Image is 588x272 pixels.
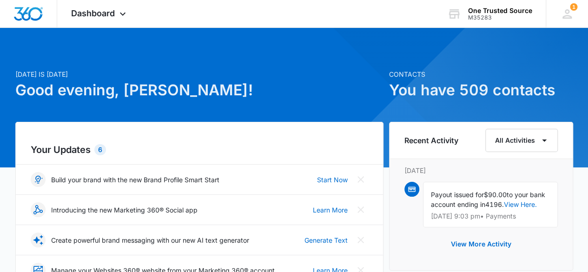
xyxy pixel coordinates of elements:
[15,69,383,79] p: [DATE] is [DATE]
[442,233,521,255] button: View More Activity
[313,205,348,215] a: Learn More
[353,172,368,187] button: Close
[304,235,348,245] a: Generate Text
[389,79,573,101] h1: You have 509 contacts
[389,69,573,79] p: Contacts
[485,129,558,152] button: All Activities
[484,191,507,199] span: $90.00
[353,232,368,247] button: Close
[317,175,348,185] a: Start Now
[31,143,368,157] h2: Your Updates
[353,202,368,217] button: Close
[431,213,550,219] p: [DATE] 9:03 pm • Payments
[404,166,558,175] p: [DATE]
[51,235,249,245] p: Create powerful brand messaging with our new AI text generator
[15,79,383,101] h1: Good evening, [PERSON_NAME]!
[570,3,577,11] span: 1
[504,200,537,208] a: View Here.
[468,14,532,21] div: account id
[570,3,577,11] div: notifications count
[431,191,484,199] span: Payout issued for
[94,144,106,155] div: 6
[468,7,532,14] div: account name
[404,135,458,146] h6: Recent Activity
[71,8,115,18] span: Dashboard
[51,205,198,215] p: Introducing the new Marketing 360® Social app
[51,175,219,185] p: Build your brand with the new Brand Profile Smart Start
[485,200,504,208] span: 4196.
